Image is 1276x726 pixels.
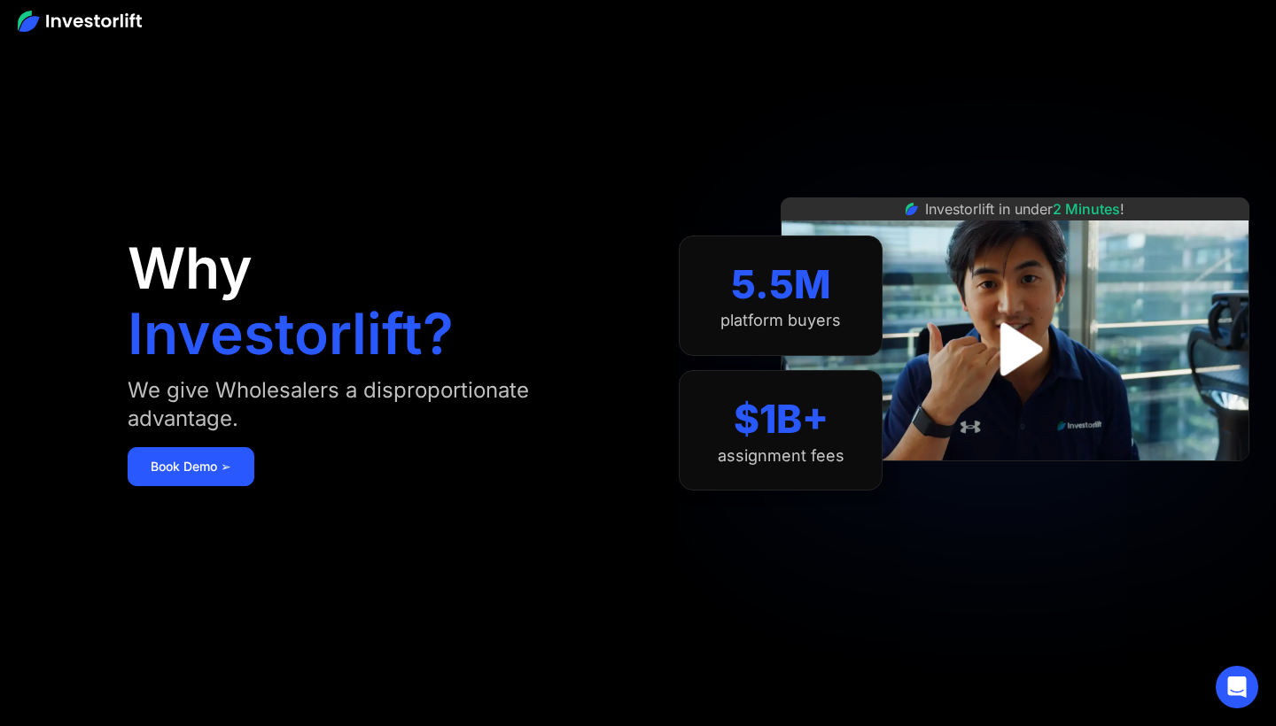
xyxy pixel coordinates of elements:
div: Open Intercom Messenger [1216,666,1258,708]
a: Book Demo ➢ [128,447,254,486]
a: open lightbox [976,310,1054,389]
div: $1B+ [734,396,829,443]
h1: Why [128,240,253,297]
div: platform buyers [720,311,841,330]
span: 2 Minutes [1053,200,1120,218]
div: We give Wholesalers a disproportionate advantage. [128,376,581,433]
div: assignment fees [718,446,844,466]
h1: Investorlift? [128,305,454,362]
div: Investorlift in under ! [925,198,1124,220]
div: 5.5M [731,261,831,308]
iframe: Customer reviews powered by Trustpilot [883,470,1148,491]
